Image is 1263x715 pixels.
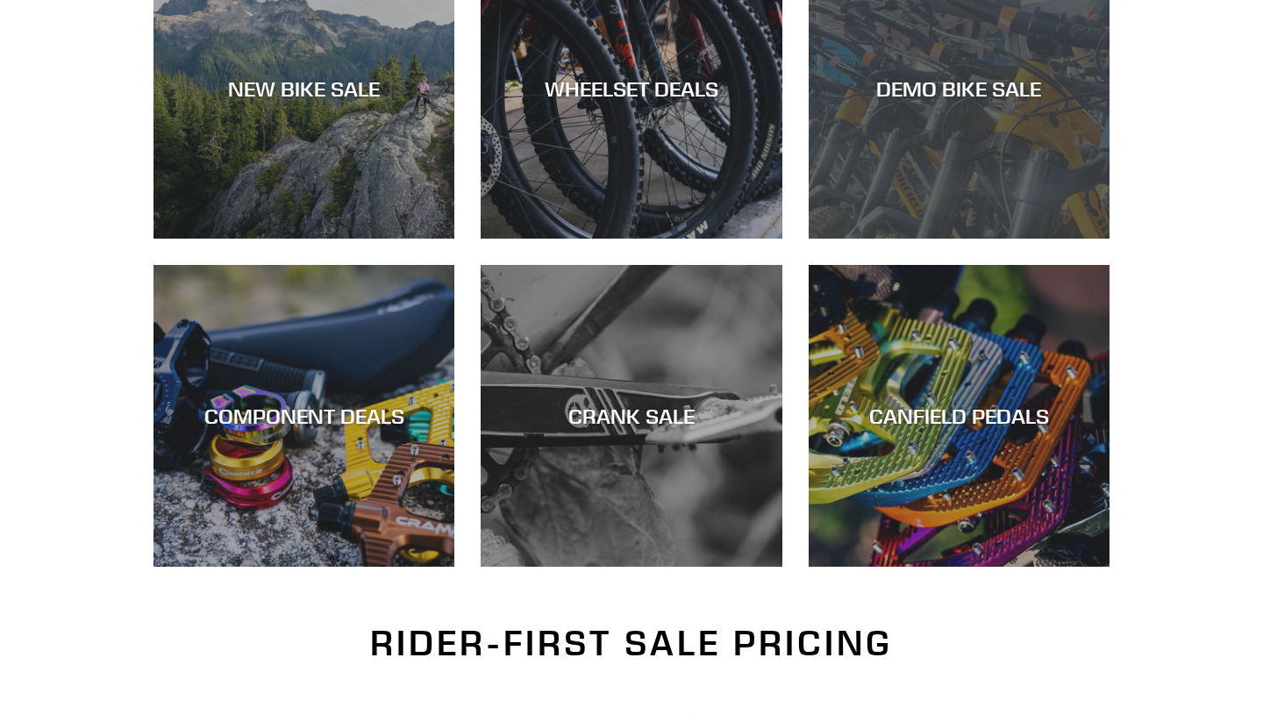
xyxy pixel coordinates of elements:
div: COMPONENT DEALS [153,404,454,429]
a: CRANK SALE [481,265,781,566]
div: NEW BIKE SALE [153,75,454,101]
div: CRANK SALE [481,404,781,429]
div: CANFIELD PEDALS [809,404,1110,429]
div: DEMO BIKE SALE [809,75,1110,101]
h2: RIDER-FIRST SALE PRICING [153,622,1110,664]
a: COMPONENT DEALS [153,265,454,566]
div: WHEELSET DEALS [481,75,781,101]
a: CANFIELD PEDALS [809,265,1110,566]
